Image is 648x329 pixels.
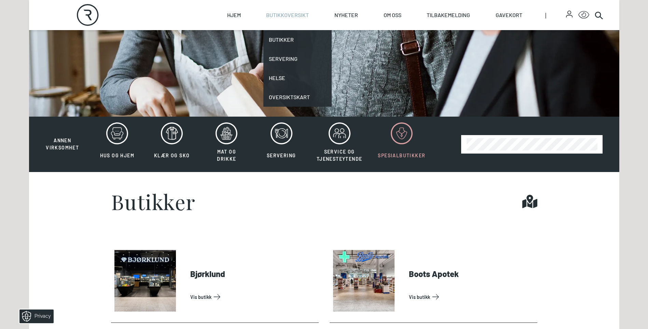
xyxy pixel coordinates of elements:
[263,88,332,107] a: Oversiktskart
[100,153,134,158] span: Hus og hjem
[378,153,425,158] span: Spesialbutikker
[7,307,63,326] iframe: Manage Preferences
[263,49,332,68] a: Servering
[217,149,236,162] span: Mat og drikke
[145,122,198,167] button: Klær og sko
[371,122,432,167] button: Spesialbutikker
[267,153,296,158] span: Servering
[263,68,332,88] a: Helse
[317,149,362,162] span: Service og tjenesteytende
[309,122,370,167] button: Service og tjenesteytende
[111,191,196,212] h1: Butikker
[36,122,89,152] button: Annen virksomhet
[190,291,316,302] a: Vis Butikk: Bjørklund
[409,291,535,302] a: Vis Butikk: Boots Apotek
[91,122,144,167] button: Hus og hjem
[46,137,79,150] span: Annen virksomhet
[255,122,308,167] button: Servering
[154,153,190,158] span: Klær og sko
[200,122,253,167] button: Mat og drikke
[578,10,589,21] button: Open Accessibility Menu
[263,30,332,49] a: Butikker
